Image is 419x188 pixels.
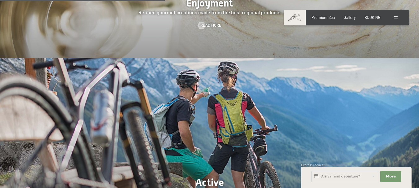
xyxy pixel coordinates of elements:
[386,174,396,179] span: More
[311,15,335,20] a: Premium Spa
[198,23,221,28] a: Read more
[301,163,325,167] span: Express request
[344,15,356,20] a: Gallery
[364,15,381,20] a: BOOKING
[200,23,221,28] span: Read more
[149,109,220,115] span: Consent to marketing activities*
[380,171,401,182] button: More
[301,176,302,180] span: 1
